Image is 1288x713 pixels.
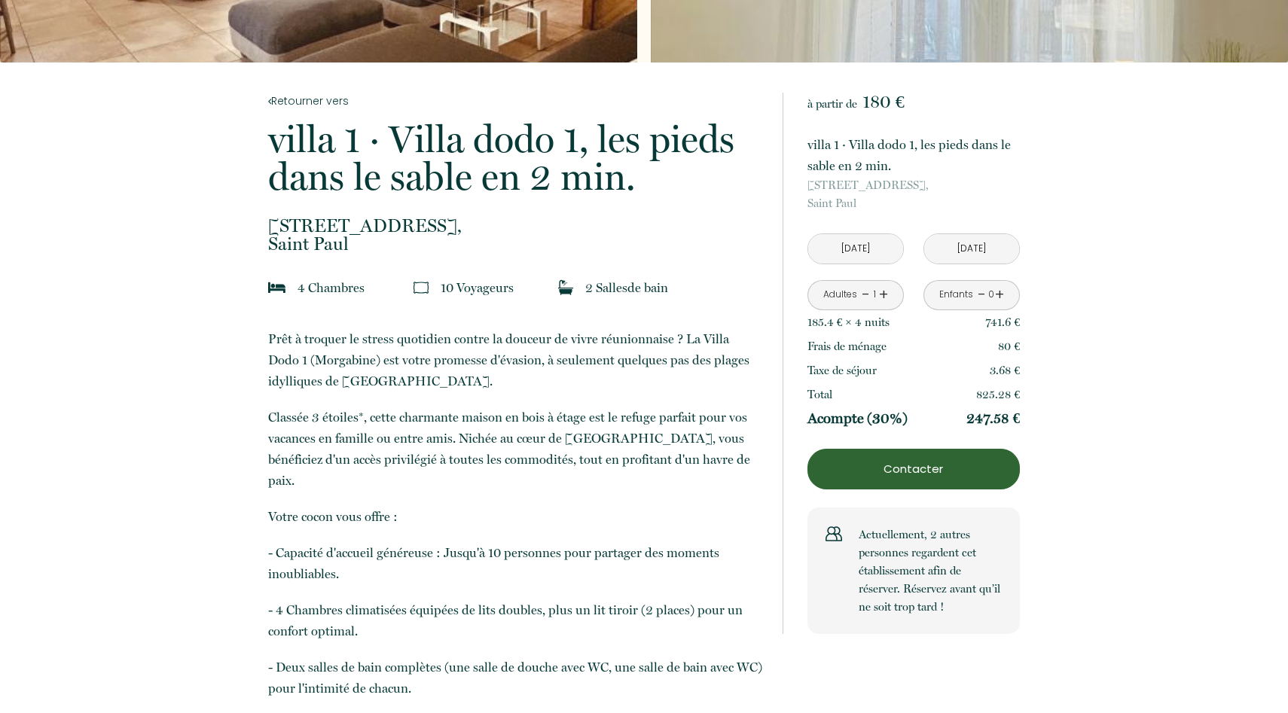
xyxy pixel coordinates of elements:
[268,217,762,235] span: [STREET_ADDRESS],
[508,280,514,295] span: s
[268,407,762,491] p: Classée 3 étoiles*, cette charmante maison en bois à étage est le refuge parfait pour vos vacance...
[985,313,1020,331] p: 741.6 €
[987,288,995,302] div: 0
[998,337,1020,355] p: 80 €
[879,283,888,306] a: +
[268,657,762,699] p: - Deux salles de bain complètes (une salle de douche avec WC, une salle de bain avec WC) pour l'i...
[807,97,857,111] span: à partir de
[268,506,762,527] p: Votre cocon vous offre :
[807,134,1020,176] p: villa 1 · Villa dodo 1, les pieds dans le sable en 2 min.
[268,217,762,253] p: Saint Paul
[807,313,890,331] p: 185.4 € × 4 nuit
[990,361,1020,379] p: 3.68 €
[924,234,1019,264] input: Départ
[885,315,890,329] span: s
[268,542,762,584] p: - Capacité d'accueil généreuse : Jusqu'à 10 personnes pour partager des moments inoubliables.
[807,361,877,379] p: Taxe de séjour
[978,283,986,306] a: -
[862,91,905,112] span: 180 €
[966,410,1020,428] p: 247.58 €
[808,234,903,264] input: Arrivée
[807,410,908,428] p: Acompte (30%)
[859,526,1002,616] p: Actuellement, 2 autres personnes regardent cet établissement afin de réserver. Réservez avant qu’...
[862,283,870,306] a: -
[939,288,973,302] div: Enfants
[298,277,365,298] p: 4 Chambre
[622,280,627,295] span: s
[268,599,762,641] p: - 4 Chambres climatisées équipées de lits doubles, plus un lit tiroir (2 places) pour un confort ...
[807,449,1020,489] button: Contacter
[585,277,668,298] p: 2 Salle de bain
[807,337,887,355] p: Frais de ménage
[871,288,878,302] div: 1
[268,93,762,109] a: Retourner vers
[807,385,832,404] p: Total
[359,280,365,295] span: s
[826,526,842,542] img: users
[807,176,1020,212] p: Saint Paul
[995,283,1004,306] a: +
[414,280,429,295] img: guests
[823,288,857,302] div: Adultes
[268,120,762,196] p: villa 1 · Villa dodo 1, les pieds dans le sable en 2 min.
[268,328,762,392] p: Prêt à troquer le stress quotidien contre la douceur de vivre réunionnaise ? La Villa Dodo 1 (Mor...
[441,277,514,298] p: 10 Voyageur
[807,176,1020,194] span: [STREET_ADDRESS],
[976,385,1020,404] p: 825.28 €
[813,460,1015,478] p: Contacter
